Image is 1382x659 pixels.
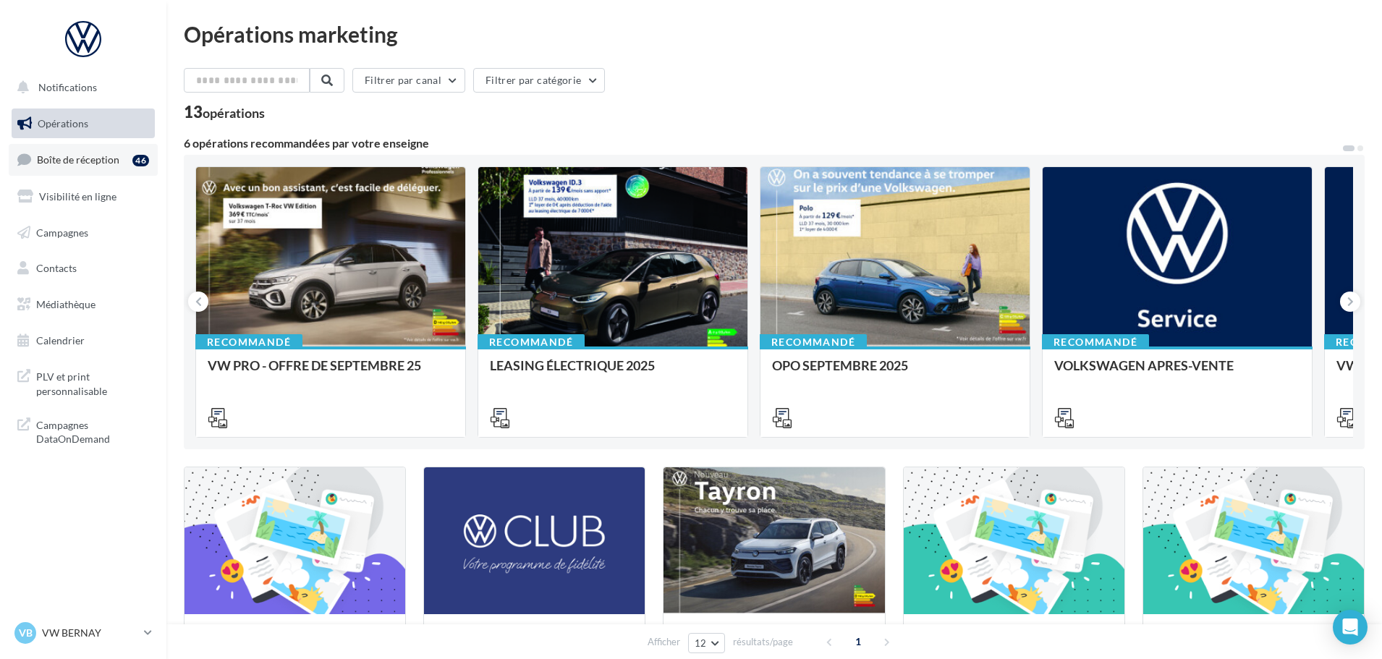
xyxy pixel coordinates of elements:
div: LEASING ÉLECTRIQUE 2025 [490,358,736,387]
a: Opérations [9,109,158,139]
span: PLV et print personnalisable [36,367,149,398]
div: Recommandé [760,334,867,350]
a: Boîte de réception46 [9,144,158,175]
div: OPO SEPTEMBRE 2025 [772,358,1018,387]
div: Recommandé [195,334,302,350]
div: opérations [203,106,265,119]
span: Campagnes [36,226,88,238]
span: Calendrier [36,334,85,346]
span: Contacts [36,262,77,274]
span: Médiathèque [36,298,96,310]
span: Visibilité en ligne [39,190,116,203]
button: Notifications [9,72,152,103]
span: Boîte de réception [37,153,119,166]
div: VOLKSWAGEN APRES-VENTE [1054,358,1300,387]
span: Opérations [38,117,88,129]
div: Open Intercom Messenger [1333,610,1368,645]
p: VW BERNAY [42,626,138,640]
span: 12 [695,637,707,649]
div: 13 [184,104,265,120]
div: VW PRO - OFFRE DE SEPTEMBRE 25 [208,358,454,387]
div: 46 [132,155,149,166]
div: Recommandé [1042,334,1149,350]
span: résultats/page [733,635,793,649]
button: 12 [688,633,725,653]
span: Campagnes DataOnDemand [36,415,149,446]
div: Opérations marketing [184,23,1365,45]
span: Notifications [38,81,97,93]
button: Filtrer par canal [352,68,465,93]
a: Médiathèque [9,289,158,320]
a: VB VW BERNAY [12,619,155,647]
button: Filtrer par catégorie [473,68,605,93]
a: PLV et print personnalisable [9,361,158,404]
div: Recommandé [478,334,585,350]
span: Afficher [648,635,680,649]
a: Visibilité en ligne [9,182,158,212]
span: 1 [847,630,870,653]
span: VB [19,626,33,640]
a: Campagnes [9,218,158,248]
a: Calendrier [9,326,158,356]
a: Contacts [9,253,158,284]
a: Campagnes DataOnDemand [9,409,158,452]
div: 6 opérations recommandées par votre enseigne [184,137,1341,149]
